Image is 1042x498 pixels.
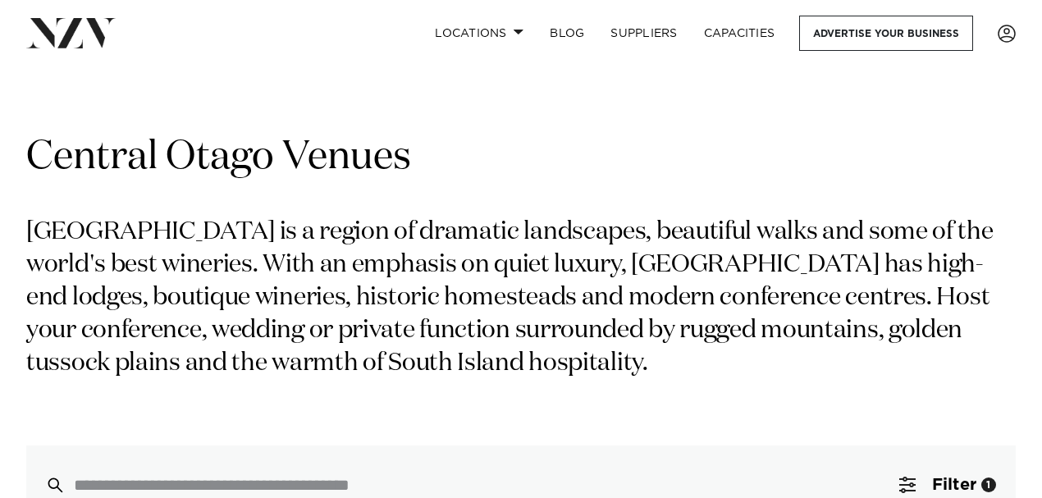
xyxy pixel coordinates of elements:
[932,477,976,493] span: Filter
[537,16,597,51] a: BLOG
[422,16,537,51] a: Locations
[26,18,116,48] img: nzv-logo.png
[691,16,788,51] a: Capacities
[799,16,973,51] a: Advertise your business
[26,132,1016,184] h1: Central Otago Venues
[597,16,690,51] a: SUPPLIERS
[26,217,1016,380] p: [GEOGRAPHIC_DATA] is a region of dramatic landscapes, beautiful walks and some of the world's bes...
[981,477,996,492] div: 1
